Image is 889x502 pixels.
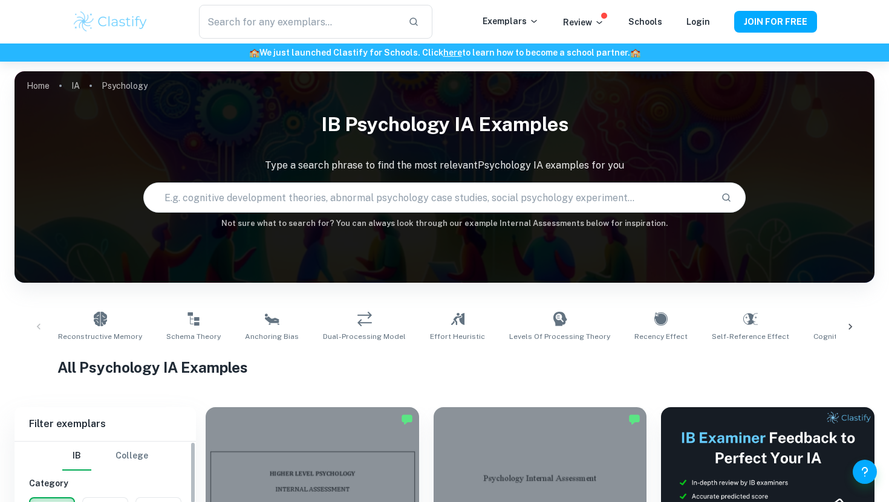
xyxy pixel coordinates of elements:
button: JOIN FOR FREE [734,11,817,33]
h1: IB Psychology IA examples [15,105,874,144]
img: Marked [401,413,413,425]
a: Login [686,17,710,27]
h6: Category [29,477,181,490]
p: Exemplars [483,14,539,28]
button: Search [716,187,737,208]
span: Effort Heuristic [430,331,485,342]
a: Schools [628,17,662,27]
input: Search for any exemplars... [199,5,399,39]
a: Home [27,77,50,94]
button: Help and Feedback [853,460,877,484]
img: Clastify logo [72,10,149,34]
img: Marked [628,413,640,425]
h6: Not sure what to search for? You can always look through our example Internal Assessments below f... [15,217,874,230]
h6: Filter exemplars [15,407,196,441]
span: Anchoring Bias [245,331,299,342]
p: Type a search phrase to find the most relevant Psychology IA examples for you [15,158,874,173]
h1: All Psychology IA Examples [57,356,832,378]
a: here [443,48,462,57]
p: Review [563,16,604,29]
button: IB [62,442,91,471]
span: Levels of Processing Theory [509,331,610,342]
p: Psychology [102,79,148,92]
span: Schema Theory [166,331,221,342]
h6: We just launched Clastify for Schools. Click to learn how to become a school partner. [2,46,887,59]
span: 🏫 [249,48,259,57]
span: 🏫 [630,48,640,57]
span: Self-Reference Effect [712,331,789,342]
div: Filter type choice [62,442,148,471]
button: College [116,442,148,471]
input: E.g. cognitive development theories, abnormal psychology case studies, social psychology experime... [144,181,711,214]
span: Dual-Processing Model [323,331,406,342]
a: IA [71,77,80,94]
span: Reconstructive Memory [58,331,142,342]
span: Recency Effect [634,331,688,342]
